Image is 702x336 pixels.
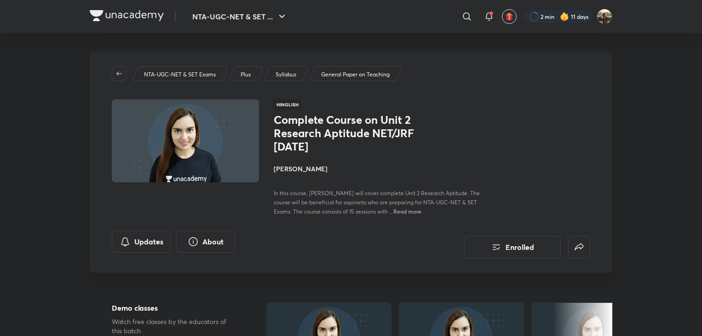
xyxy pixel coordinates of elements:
[393,208,421,215] span: Read more
[321,70,390,79] p: General Paper on Teaching
[112,317,237,336] p: Watch free classes by the educators of this batch
[112,302,237,313] h5: Demo classes
[505,12,513,21] img: avatar
[597,9,612,24] img: Soumya singh
[320,70,391,79] a: General Paper on Teaching
[176,231,235,253] button: About
[274,70,298,79] a: Syllabus
[144,70,216,79] p: NTA-UGC-NET & SET Exams
[110,98,260,183] img: Thumbnail
[274,113,424,153] h1: Complete Course on Unit 2 Research Aptitude NET/JRF [DATE]
[568,236,590,258] button: false
[502,9,517,24] button: avatar
[112,231,171,253] button: Updates
[187,7,293,26] button: NTA-UGC-NET & SET ...
[274,99,301,110] span: Hinglish
[239,70,253,79] a: Plus
[274,164,480,174] h4: [PERSON_NAME]
[560,12,569,21] img: streak
[464,236,561,258] button: Enrolled
[241,70,251,79] p: Plus
[276,70,296,79] p: Syllabus
[274,190,480,215] span: In this course, [PERSON_NAME] will cover complete Unit 2 Research Aptitude. The course will be be...
[90,10,164,21] img: Company Logo
[90,10,164,23] a: Company Logo
[143,70,218,79] a: NTA-UGC-NET & SET Exams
